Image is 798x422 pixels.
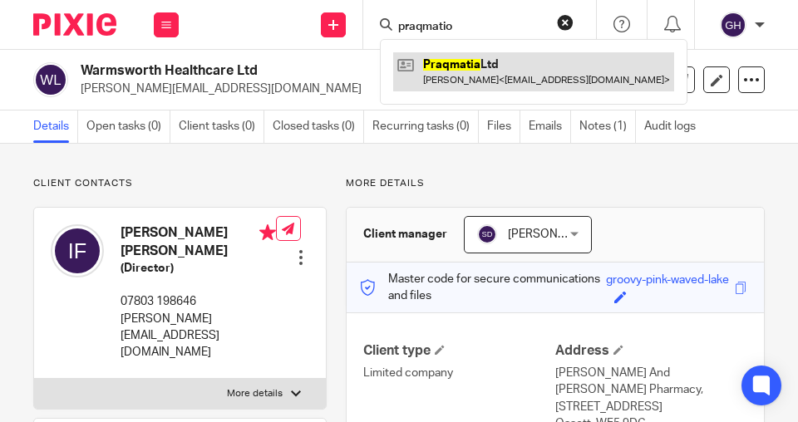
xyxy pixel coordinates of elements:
p: [PERSON_NAME][EMAIL_ADDRESS][DOMAIN_NAME] [121,311,276,361]
a: Details [33,110,78,143]
h4: Address [555,342,747,360]
img: svg%3E [477,224,497,244]
a: Open tasks (0) [86,110,170,143]
img: svg%3E [33,62,68,97]
span: [PERSON_NAME] [508,228,599,240]
p: 07803 198646 [121,293,276,310]
a: Client tasks (0) [179,110,264,143]
h2: Warmsworth Healthcare Ltd [81,62,447,80]
i: Primary [259,224,276,241]
p: [PERSON_NAME] And [PERSON_NAME] Pharmacy, [STREET_ADDRESS] [555,365,747,415]
a: Audit logs [644,110,704,143]
a: Emails [529,110,571,143]
p: Client contacts [33,177,327,190]
a: Notes (1) [579,110,636,143]
p: More details [227,387,283,400]
img: svg%3E [720,12,746,38]
h3: Client manager [363,226,447,243]
p: [PERSON_NAME][EMAIL_ADDRESS][DOMAIN_NAME] [81,81,539,97]
button: Clear [557,14,574,31]
p: More details [346,177,765,190]
a: Closed tasks (0) [273,110,364,143]
p: Master code for secure communications and files [359,271,606,305]
div: groovy-pink-waved-lake [606,272,729,291]
img: Pixie [33,13,116,36]
h5: (Director) [121,260,276,277]
h4: [PERSON_NAME] [PERSON_NAME] [121,224,276,260]
h4: Client type [363,342,555,360]
a: Recurring tasks (0) [372,110,479,143]
input: Search [397,20,546,35]
p: Limited company [363,365,555,381]
a: Files [487,110,520,143]
img: svg%3E [51,224,104,277]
